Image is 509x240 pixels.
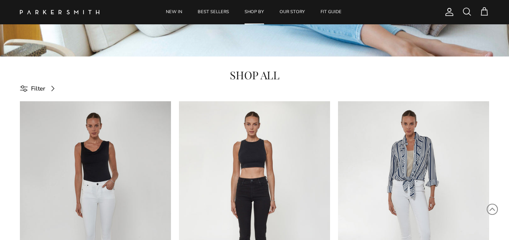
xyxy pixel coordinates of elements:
[20,10,99,14] img: Parker Smith
[441,7,454,17] a: Account
[486,203,498,215] svg: Scroll to Top
[20,69,489,82] h1: SHOP ALL
[20,79,60,97] a: Filter
[31,84,45,93] span: Filter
